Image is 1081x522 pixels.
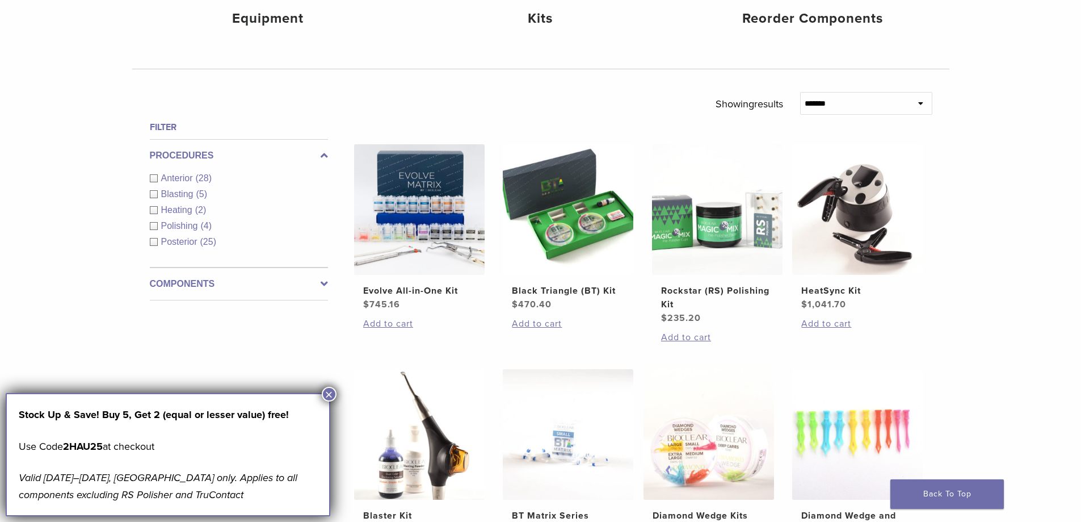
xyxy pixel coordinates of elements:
label: Components [150,277,328,291]
bdi: 470.40 [512,299,552,310]
span: (28) [196,173,212,183]
span: (25) [200,237,216,247]
img: Rockstar (RS) Polishing Kit [652,144,783,275]
a: Add to cart: “Rockstar (RS) Polishing Kit” [661,331,773,344]
strong: Stock Up & Save! Buy 5, Get 2 (equal or lesser value) free! [19,408,289,421]
a: Rockstar (RS) Polishing KitRockstar (RS) Polishing Kit $235.20 [651,144,784,325]
img: HeatSync Kit [792,144,923,275]
img: Blaster Kit [354,369,485,500]
img: Diamond Wedge and Long Diamond Wedge [792,369,923,500]
a: Evolve All-in-One KitEvolve All-in-One Kit $745.16 [354,144,486,311]
span: (5) [196,189,207,199]
bdi: 745.16 [363,299,400,310]
span: (4) [200,221,212,231]
span: $ [363,299,369,310]
span: Polishing [161,221,201,231]
em: Valid [DATE]–[DATE], [GEOGRAPHIC_DATA] only. Applies to all components excluding RS Polisher and ... [19,471,297,501]
a: Back To Top [890,479,1004,509]
h2: HeatSync Kit [801,284,914,298]
h4: Equipment [150,9,386,29]
span: Anterior [161,173,196,183]
span: (2) [195,205,207,215]
a: Add to cart: “HeatSync Kit” [801,317,914,331]
span: Posterior [161,237,200,247]
a: HeatSync KitHeatSync Kit $1,041.70 [792,144,924,311]
span: Blasting [161,189,196,199]
img: Evolve All-in-One Kit [354,144,485,275]
a: Black Triangle (BT) KitBlack Triangle (BT) Kit $470.40 [502,144,634,311]
p: Showing results [716,92,783,116]
span: $ [801,299,807,310]
p: Use Code at checkout [19,438,317,455]
a: Add to cart: “Black Triangle (BT) Kit” [512,317,624,331]
img: BT Matrix Series [503,369,633,500]
h4: Filter [150,120,328,134]
h2: Black Triangle (BT) Kit [512,284,624,298]
h4: Kits [422,9,658,29]
span: $ [512,299,518,310]
h2: Evolve All-in-One Kit [363,284,476,298]
span: Heating [161,205,195,215]
bdi: 235.20 [661,312,701,324]
h4: Reorder Components [695,9,931,29]
strong: 2HAU25 [63,440,103,453]
a: Add to cart: “Evolve All-in-One Kit” [363,317,476,331]
span: $ [661,312,667,324]
label: Procedures [150,149,328,162]
button: Close [322,387,337,402]
img: Diamond Wedge Kits [643,369,774,500]
img: Black Triangle (BT) Kit [503,144,633,275]
bdi: 1,041.70 [801,299,846,310]
h2: Rockstar (RS) Polishing Kit [661,284,773,311]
